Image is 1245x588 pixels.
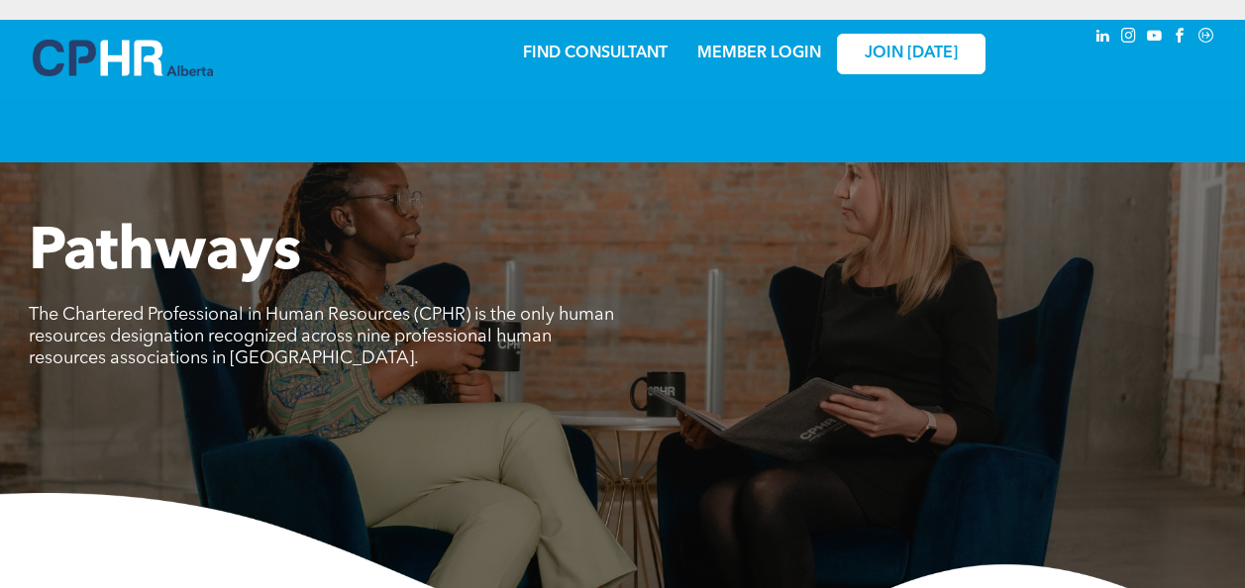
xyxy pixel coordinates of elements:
[33,40,213,76] img: A blue and white logo for cp alberta
[865,45,958,63] span: JOIN [DATE]
[1092,25,1114,51] a: linkedin
[523,46,668,61] a: FIND CONSULTANT
[29,224,301,283] span: Pathways
[29,306,614,367] span: The Chartered Professional in Human Resources (CPHR) is the only human resources designation reco...
[697,46,821,61] a: MEMBER LOGIN
[1118,25,1140,51] a: instagram
[1170,25,1192,51] a: facebook
[1144,25,1166,51] a: youtube
[837,34,986,74] a: JOIN [DATE]
[1195,25,1217,51] a: Social network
